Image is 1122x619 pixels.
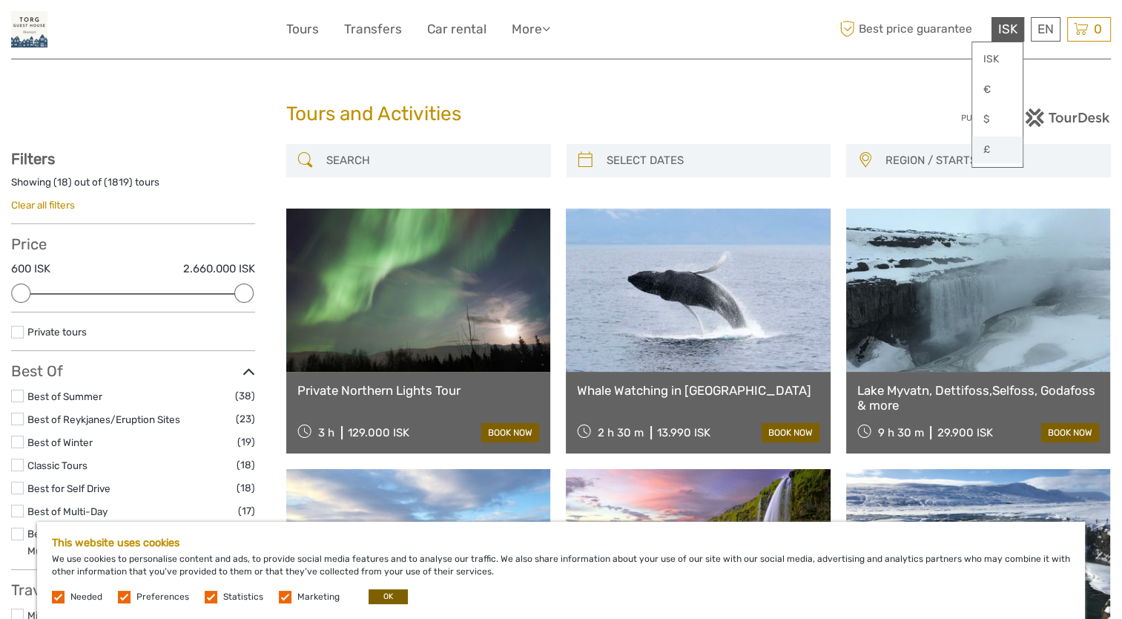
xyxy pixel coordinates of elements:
[286,102,836,126] h1: Tours and Activities
[235,387,255,405] span: (38)
[972,76,1023,103] a: €
[237,433,255,451] span: (19)
[320,148,544,174] input: SEARCH
[21,26,168,38] p: We're away right now. Please check back later!
[972,137,1023,163] a: £
[879,148,1103,173] button: REGION / STARTS FROM
[427,19,486,40] a: Car rental
[27,505,108,517] a: Best of Multi-Day
[601,148,824,174] input: SELECT DATES
[960,108,1111,127] img: PurchaseViaTourDesk.png
[11,175,255,198] div: Showing ( ) out of ( ) tours
[27,482,110,494] a: Best for Self Drive
[11,581,255,599] h3: Travel Method
[297,383,539,398] a: Private Northern Lights Tour
[1031,17,1060,42] div: EN
[286,19,319,40] a: Tours
[297,591,340,603] label: Marketing
[762,423,819,442] a: book now
[11,11,47,48] img: 3254-edd8b6a5-9cc2-4fe7-8783-b3ff5731d1da_logo_small.png
[657,426,710,439] div: 13.990 ISK
[238,502,255,520] span: (17)
[598,426,644,439] span: 2 h 30 m
[136,591,189,603] label: Preferences
[27,326,87,338] a: Private tours
[11,362,255,380] h3: Best Of
[236,410,255,428] span: (23)
[836,17,988,42] span: Best price guarantee
[972,46,1023,73] a: ISK
[11,199,75,211] a: Clear all filters
[318,426,334,439] span: 3 h
[972,106,1023,133] a: $
[369,589,408,604] button: OK
[171,23,188,41] button: Open LiveChat chat widget
[512,19,550,40] a: More
[577,383,819,398] a: Whale Watching in [GEOGRAPHIC_DATA]
[937,426,992,439] div: 29.900 ISK
[27,436,93,448] a: Best of Winter
[37,522,1085,619] div: We use cookies to personalise content and ads, to provide social media features and to analyse ou...
[70,591,102,603] label: Needed
[27,413,180,425] a: Best of Reykjanes/Eruption Sites
[27,528,234,557] a: Best of [GEOGRAPHIC_DATA] - Attractions & Museums
[1092,22,1104,36] span: 0
[183,261,255,277] label: 2.660.000 ISK
[27,390,102,402] a: Best of Summer
[57,175,68,189] label: 18
[344,19,402,40] a: Transfers
[11,235,255,253] h3: Price
[11,150,55,168] strong: Filters
[348,426,409,439] div: 129.000 ISK
[108,175,129,189] label: 1819
[223,591,263,603] label: Statistics
[237,456,255,474] span: (18)
[52,537,1070,549] h5: This website uses cookies
[998,22,1017,36] span: ISK
[481,423,539,442] a: book now
[27,459,88,471] a: Classic Tours
[11,261,50,277] label: 600 ISK
[237,479,255,497] span: (18)
[857,383,1099,413] a: Lake Myvatn, Dettifoss,Selfoss, Godafoss & more
[1041,423,1099,442] a: book now
[877,426,923,439] span: 9 h 30 m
